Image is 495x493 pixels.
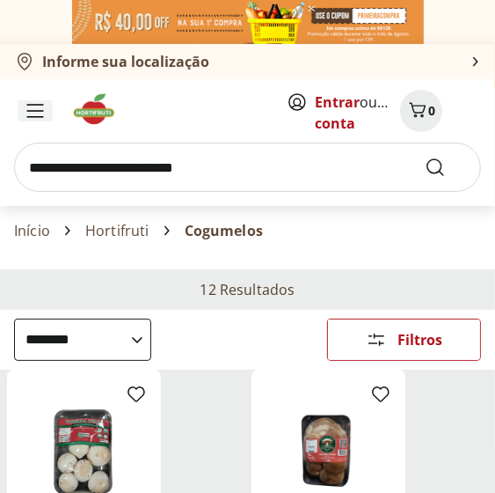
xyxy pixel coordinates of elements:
[70,92,129,127] img: Hortifruti
[397,333,442,347] span: Filtros
[315,92,360,112] a: Entrar
[14,223,50,239] a: Início
[400,90,442,132] button: Carrinho
[14,143,481,192] input: search
[366,329,387,350] svg: Abrir Filtros
[185,223,263,239] span: Cogumelos
[327,319,481,361] button: Filtros
[315,92,393,134] span: ou
[42,52,209,71] b: Informe sua localização
[428,102,435,119] span: 0
[200,280,295,299] h2: 12 Resultados
[425,157,467,178] button: Submit Search
[14,90,56,132] button: Menu
[85,223,149,239] a: Hortifruti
